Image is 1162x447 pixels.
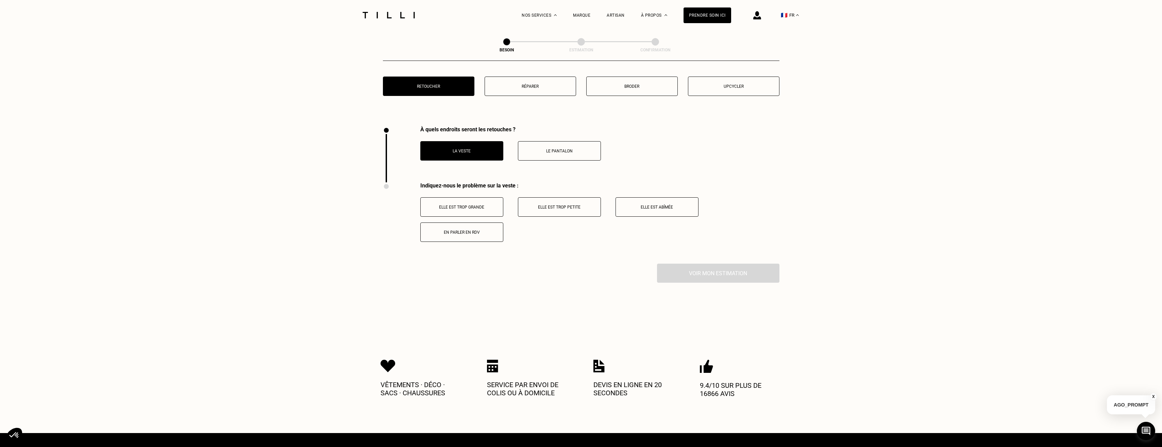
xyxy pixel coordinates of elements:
p: Retoucher [387,84,471,89]
img: Icon [593,360,605,372]
p: Réparer [488,84,572,89]
p: Le pantalon [522,149,597,153]
a: Marque [573,13,590,18]
p: En parler en RDV [424,230,500,235]
p: Service par envoi de colis ou à domicile [487,381,569,397]
p: Vêtements · Déco · Sacs · Chaussures [381,381,462,397]
span: 🇫🇷 [781,12,788,18]
img: icône connexion [753,11,761,19]
p: AGO_PROMPT [1107,395,1155,414]
button: Upcycler [688,77,779,96]
img: Menu déroulant [554,14,557,16]
div: Confirmation [621,48,689,52]
a: Prendre soin ici [684,7,731,23]
img: Icon [487,360,498,372]
button: Retoucher [383,77,474,96]
button: Le pantalon [518,141,601,161]
a: Artisan [607,13,625,18]
button: La veste [420,141,503,161]
button: Elle est abîmée [616,197,698,217]
div: Indiquez-nous le problème sur la veste : [420,182,779,189]
button: Elle est trop grande [420,197,503,217]
button: Réparer [485,77,576,96]
p: Elle est abîmée [619,205,695,210]
div: Besoin [473,48,541,52]
button: X [1150,393,1157,400]
p: Elle est trop grande [424,205,500,210]
p: 9.4/10 sur plus de 16866 avis [700,381,781,398]
img: Logo du service de couturière Tilli [360,12,417,18]
div: Estimation [547,48,615,52]
img: Menu déroulant à propos [664,14,667,16]
p: Upcycler [692,84,776,89]
button: Broder [586,77,678,96]
button: Elle est trop petite [518,197,601,217]
p: Devis en ligne en 20 secondes [593,381,675,397]
p: La veste [424,149,500,153]
img: Icon [700,360,713,373]
img: menu déroulant [796,14,799,16]
button: En parler en RDV [420,222,503,242]
img: Icon [381,360,395,372]
div: À quels endroits seront les retouches ? [420,126,601,133]
p: Broder [590,84,674,89]
p: Elle est trop petite [522,205,597,210]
